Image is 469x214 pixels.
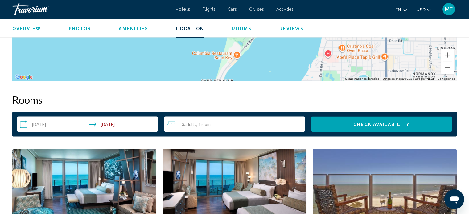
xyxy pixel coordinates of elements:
[182,122,196,127] span: 3
[416,5,431,14] button: Change currency
[119,26,148,31] button: Amenities
[395,5,407,14] button: Change language
[196,122,211,127] span: , 1
[441,49,454,61] button: Acercar
[249,7,264,12] a: Cruises
[17,116,158,132] button: Check-in date: Sep 20, 2025 Check-out date: Sep 21, 2025
[311,116,452,132] button: Check Availability
[438,77,455,80] a: Condiciones
[228,7,237,12] a: Cars
[69,26,91,31] button: Photos
[184,121,196,127] span: Adults
[444,189,464,209] iframe: Botón para iniciar la ventana de mensajería
[276,7,294,12] a: Activities
[445,6,453,12] span: MF
[175,7,190,12] a: Hotels
[14,73,34,81] img: Google
[416,7,426,12] span: USD
[383,77,434,80] span: Datos del mapa ©2025 Google, INEGI
[202,7,216,12] a: Flights
[17,116,452,132] div: Search widget
[12,3,169,15] a: Travorium
[353,122,410,127] span: Check Availability
[14,73,34,81] a: Abrir esta área en Google Maps (se abre en una ventana nueva)
[441,61,454,74] button: Alejar
[164,116,305,132] button: Travelers: 3 adults, 0 children
[12,26,41,31] button: Overview
[345,77,379,81] button: Combinaciones de teclas
[279,26,304,31] button: Reviews
[201,121,211,127] span: Room
[441,3,457,16] button: User Menu
[395,7,401,12] span: en
[12,93,457,106] h2: Rooms
[232,26,252,31] button: Rooms
[176,26,204,31] button: Location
